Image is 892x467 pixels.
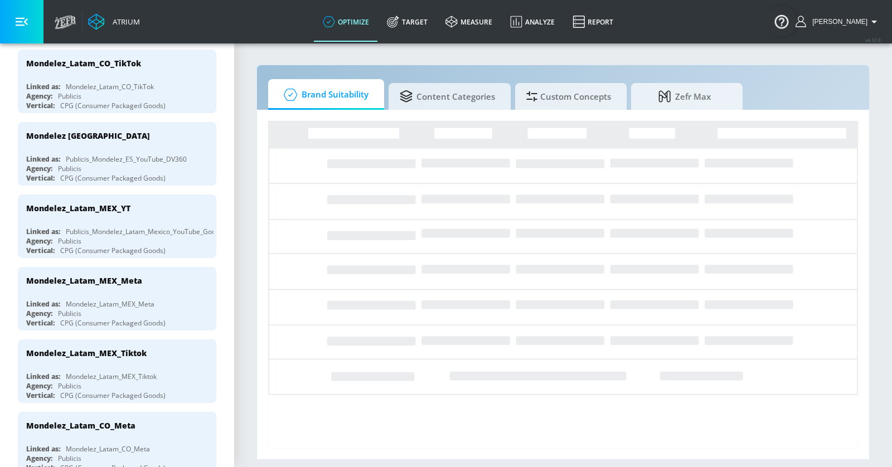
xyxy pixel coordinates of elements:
div: Linked as: [26,372,60,381]
div: Vertical: [26,318,55,328]
div: Vertical: [26,173,55,183]
div: Agency: [26,309,52,318]
div: Linked as: [26,82,60,91]
div: Publicis [58,381,81,391]
div: Vertical: [26,391,55,400]
div: Mondelez_Latam_CO_Meta [26,420,135,431]
div: CPG (Consumer Packaged Goods) [60,391,166,400]
a: Target [378,2,437,42]
div: Vertical: [26,101,55,110]
div: Mondelez_Latam_MEX_YTLinked as:Publicis_Mondelez_Latam_Mexico_YouTube_GoogleAdsAgency:PublicisVer... [18,194,216,258]
a: Atrium [88,13,140,30]
a: Analyze [501,2,564,42]
div: Publicis [58,454,81,463]
button: Open Resource Center [766,6,797,37]
div: Publicis [58,91,81,101]
span: Brand Suitability [279,81,369,108]
div: Mondelez_Latam_MEX_TiktokLinked as:Mondelez_Latam_MEX_TiktokAgency:PublicisVertical:CPG (Consumer... [18,339,216,403]
div: Publicis [58,236,81,246]
div: CPG (Consumer Packaged Goods) [60,318,166,328]
div: Linked as: [26,227,60,236]
button: [PERSON_NAME] [796,15,881,28]
div: Mondelez_Latam_MEX_Meta [26,275,142,286]
a: optimize [314,2,378,42]
div: Publicis [58,164,81,173]
div: Mondelez_Latam_MEX_Tiktok [66,372,157,381]
div: Mondelez_Latam_MEX_Tiktok [26,348,147,358]
div: Agency: [26,164,52,173]
div: Mondelez_Latam_CO_TikTok [66,82,154,91]
div: CPG (Consumer Packaged Goods) [60,173,166,183]
div: Linked as: [26,154,60,164]
div: Mondelez_Latam_CO_TikTokLinked as:Mondelez_Latam_CO_TikTokAgency:PublicisVertical:CPG (Consumer P... [18,50,216,113]
div: Mondelez_Latam_MEX_MetaLinked as:Mondelez_Latam_MEX_MetaAgency:PublicisVertical:CPG (Consumer Pac... [18,267,216,330]
div: Mondelez_Latam_CO_TikTok [26,58,141,69]
span: v 4.32.0 [865,37,881,43]
span: Zefr Max [642,83,727,110]
div: Linked as: [26,444,60,454]
a: measure [437,2,501,42]
div: Agency: [26,91,52,101]
div: Agency: [26,454,52,463]
div: Mondelez [GEOGRAPHIC_DATA]Linked as:Publicis_Mondelez_ES_YouTube_DV360Agency:PublicisVertical:CPG... [18,122,216,186]
div: Mondelez_Latam_CO_Meta [66,444,150,454]
a: Report [564,2,622,42]
div: Agency: [26,381,52,391]
div: Vertical: [26,246,55,255]
div: Linked as: [26,299,60,309]
div: Publicis_Mondelez_Latam_Mexico_YouTube_GoogleAds [66,227,237,236]
div: Mondelez [GEOGRAPHIC_DATA] [26,130,150,141]
div: Publicis [58,309,81,318]
div: Publicis_Mondelez_ES_YouTube_DV360 [66,154,187,164]
div: Mondelez_Latam_MEX_YT [26,203,130,213]
span: Custom Concepts [526,83,611,110]
div: CPG (Consumer Packaged Goods) [60,246,166,255]
div: Mondelez_Latam_MEX_Meta [66,299,154,309]
div: CPG (Consumer Packaged Goods) [60,101,166,110]
span: login as: casey.cohen@zefr.com [808,18,867,26]
div: Agency: [26,236,52,246]
div: Atrium [108,17,140,27]
span: Content Categories [400,83,495,110]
